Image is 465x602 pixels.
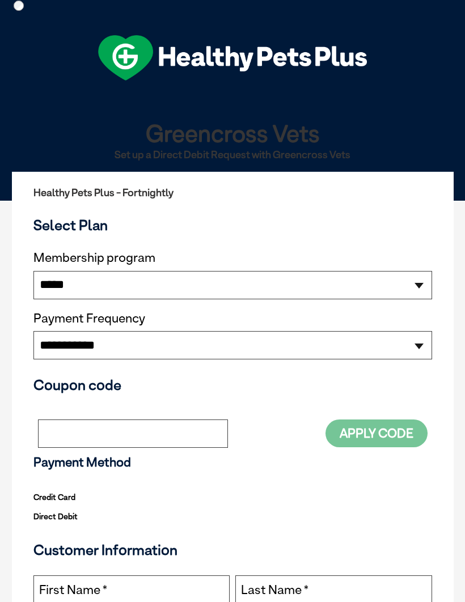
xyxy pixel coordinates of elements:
h2: Healthy Pets Plus - Fortnightly [33,187,432,198]
h1: Greencross Vets [11,120,455,146]
h3: Customer Information [33,541,432,558]
input: Direct Debit [14,1,24,11]
label: Last Name * [241,583,308,597]
h3: Select Plan [33,217,432,234]
label: Credit Card [33,490,75,505]
h3: Payment Method [33,455,432,470]
label: Payment Frequency [33,311,145,326]
label: Direct Debit [33,509,78,524]
h3: Coupon code [33,376,432,393]
label: Membership program [33,251,432,265]
h2: Set up a Direct Debit Request with Greencross Vets [11,149,455,160]
label: First Name * [39,583,107,597]
img: hpp-logo-landscape-green-white.png [98,35,367,80]
button: Apply Code [325,419,428,447]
